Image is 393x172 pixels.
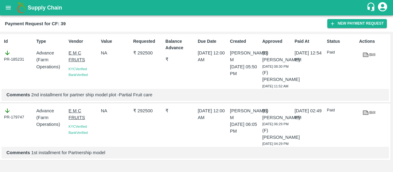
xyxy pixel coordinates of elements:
p: Requested [133,38,163,45]
span: [DATE] 06:29 PM [262,122,289,126]
p: [DATE] 06:05 PM [230,121,260,135]
p: E M C FRUITS [68,107,98,121]
p: ₹ 292500 [133,50,163,56]
p: (B) [PERSON_NAME] [262,50,292,63]
span: [DATE] 08:30 PM [262,65,289,68]
p: (B) [PERSON_NAME] [262,107,292,121]
div: PR-185231 [4,50,34,62]
p: Paid At [294,38,324,45]
img: logo [15,2,28,14]
p: Paid [327,107,357,113]
a: Supply Chain [28,3,366,12]
span: KYC Verified [68,67,87,71]
p: Advance [36,107,66,114]
span: KYC Verified [68,125,87,128]
b: Comments [6,150,30,155]
p: ₹ [165,107,195,114]
p: ( Farm Operations ) [36,114,66,128]
p: Status [327,38,357,45]
b: Comments [6,92,30,97]
p: E M C FRUITS [68,50,98,63]
div: PR-179747 [4,107,34,120]
span: Bank Verified [68,131,88,134]
p: ₹ [165,56,195,63]
p: Created [230,38,260,45]
b: Supply Chain [28,5,62,11]
p: [DATE] 05:50 PM [230,63,260,77]
p: Due Date [198,38,228,45]
p: Balance Advance [165,38,195,51]
button: open drawer [1,1,15,15]
p: Type [36,38,66,45]
p: (F) [PERSON_NAME] [262,127,292,141]
a: Bill [359,107,379,118]
p: [DATE] 02:49 PM [294,107,324,121]
p: NA [101,50,130,56]
p: 1st installment for Partnership model [6,149,384,156]
p: Actions [359,38,389,45]
span: [DATE] 04:29 PM [262,142,289,146]
p: [PERSON_NAME] M [230,50,260,63]
b: Payment Request for CF: 39 [5,21,66,26]
p: ₹ 292500 [133,107,163,114]
p: 2nd installment for partner ship model plot -Partial Fruit care [6,91,384,98]
p: Vendor [68,38,98,45]
button: New Payment Request [327,19,387,28]
p: [PERSON_NAME] M [230,107,260,121]
p: Advance [36,50,66,56]
div: account of current user [377,1,388,14]
p: [DATE] 12:54 PM [294,50,324,63]
p: Value [101,38,130,45]
span: [DATE] 11:52 AM [262,84,288,88]
p: ( Farm Operations ) [36,56,66,70]
div: customer-support [366,2,377,13]
p: [DATE] 12:00 AM [198,107,228,121]
p: [DATE] 12:00 AM [198,50,228,63]
p: Paid [327,50,357,55]
p: NA [101,107,130,114]
a: Bill [359,50,379,60]
p: Id [4,38,34,45]
p: (F) [PERSON_NAME] [262,69,292,83]
p: Approved [262,38,292,45]
span: Bank Verified [68,73,88,77]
